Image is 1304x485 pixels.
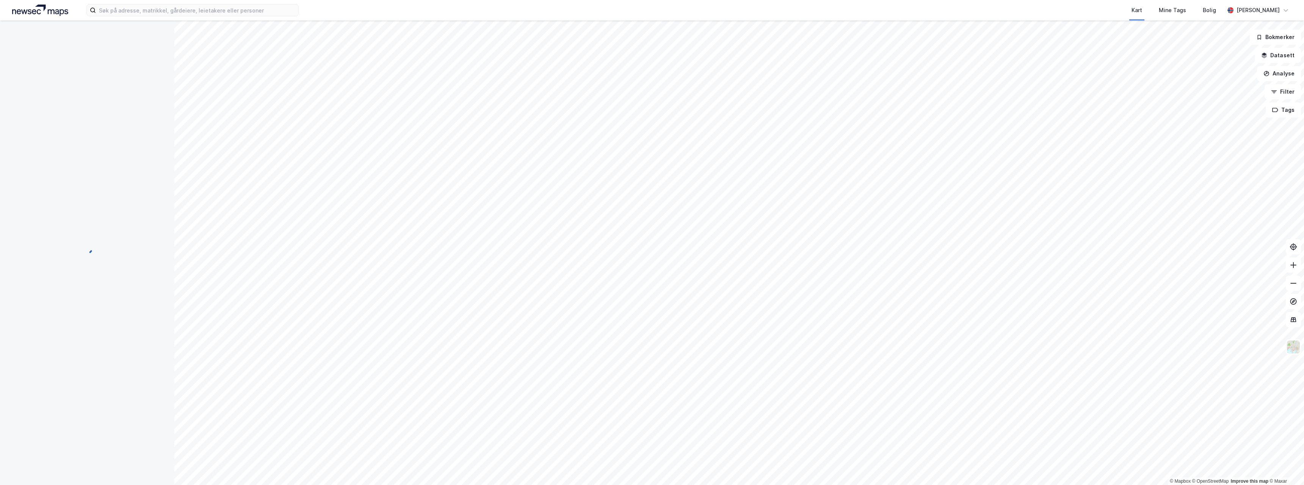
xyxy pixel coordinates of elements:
[1286,340,1301,354] img: Z
[1192,479,1229,484] a: OpenStreetMap
[96,5,298,16] input: Søk på adresse, matrikkel, gårdeiere, leietakere eller personer
[1255,48,1301,63] button: Datasett
[1231,479,1268,484] a: Improve this map
[1159,6,1186,15] div: Mine Tags
[81,242,93,254] img: spinner.a6d8c91a73a9ac5275cf975e30b51cfb.svg
[1250,30,1301,45] button: Bokmerker
[1265,84,1301,99] button: Filter
[1203,6,1216,15] div: Bolig
[1266,449,1304,485] iframe: Chat Widget
[1132,6,1142,15] div: Kart
[1170,479,1191,484] a: Mapbox
[1257,66,1301,81] button: Analyse
[1237,6,1280,15] div: [PERSON_NAME]
[1266,102,1301,118] button: Tags
[12,5,68,16] img: logo.a4113a55bc3d86da70a041830d287a7e.svg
